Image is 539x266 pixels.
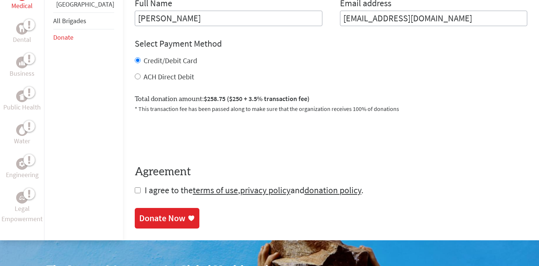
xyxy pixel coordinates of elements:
[10,68,35,79] p: Business
[19,126,25,134] img: Water
[3,102,41,112] p: Public Health
[1,204,43,224] p: Legal Empowerment
[135,11,322,26] input: Enter Full Name
[14,124,30,146] a: WaterWater
[135,165,527,179] h4: Agreement
[340,11,528,26] input: Your Email
[3,90,41,112] a: Public HealthPublic Health
[16,158,28,170] div: Engineering
[144,56,197,65] label: Credit/Debit Card
[16,57,28,68] div: Business
[145,184,363,196] span: I agree to the , and .
[139,212,185,224] div: Donate Now
[144,72,194,81] label: ACH Direct Debit
[16,124,28,136] div: Water
[13,35,31,45] p: Dental
[135,122,246,151] iframe: reCAPTCHA
[193,184,238,196] a: terms of use
[16,192,28,204] div: Legal Empowerment
[16,90,28,102] div: Public Health
[13,23,31,45] a: DentalDental
[53,29,114,46] li: Donate
[53,17,86,25] a: All Brigades
[240,184,290,196] a: privacy policy
[19,195,25,200] img: Legal Empowerment
[19,25,25,32] img: Dental
[19,93,25,100] img: Public Health
[19,60,25,65] img: Business
[6,170,39,180] p: Engineering
[19,161,25,167] img: Engineering
[135,208,199,229] a: Donate Now
[53,12,114,29] li: All Brigades
[135,38,527,50] h4: Select Payment Method
[135,94,310,104] label: Total donation amount:
[6,158,39,180] a: EngineeringEngineering
[204,94,310,103] span: $258.75 ($250 + 3.5% transaction fee)
[14,136,30,146] p: Water
[1,192,43,224] a: Legal EmpowermentLegal Empowerment
[11,1,33,11] p: Medical
[135,104,527,113] p: * This transaction fee has been passed along to make sure that the organization receives 100% of ...
[16,23,28,35] div: Dental
[53,33,73,42] a: Donate
[304,184,361,196] a: donation policy
[10,57,35,79] a: BusinessBusiness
